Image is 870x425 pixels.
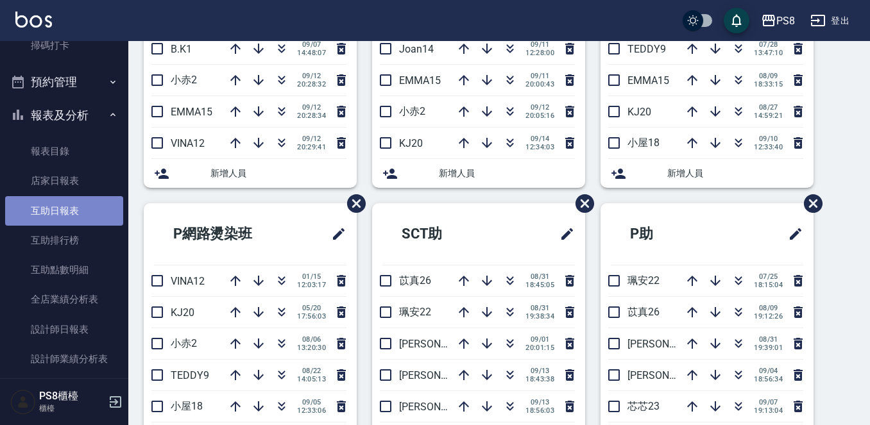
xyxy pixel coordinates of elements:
span: 12:28:00 [525,49,554,57]
img: Logo [15,12,52,28]
span: 14:05:13 [297,375,326,383]
button: save [724,8,749,33]
span: 13:20:30 [297,344,326,352]
span: 08/27 [754,103,783,112]
span: 01/15 [297,272,326,281]
span: 08/22 [297,367,326,375]
span: 18:43:38 [525,375,554,383]
span: B.K1 [171,43,192,55]
span: 珮安22 [399,306,431,318]
span: 14:59:21 [754,112,783,120]
span: 12:33:06 [297,406,326,415]
span: 08/06 [297,335,326,344]
span: 08/09 [754,304,783,312]
span: TEDDY9 [627,43,666,55]
span: 09/05 [297,398,326,406]
span: 08/31 [525,304,554,312]
span: 新增人員 [439,167,575,180]
span: 修改班表的標題 [552,219,575,249]
a: 店家日報表 [5,166,123,196]
h2: SCT助 [382,211,507,257]
span: 12:34:03 [525,143,554,151]
span: 09/04 [754,367,783,375]
span: 09/12 [297,135,326,143]
span: 05/20 [297,304,326,312]
span: KJ20 [627,106,651,118]
span: 08/31 [754,335,783,344]
span: Joan14 [399,43,434,55]
span: 09/11 [525,72,554,80]
span: 刪除班表 [794,185,824,222]
a: 設計師業績月報表 [5,374,123,403]
span: 刪除班表 [337,185,368,222]
span: 修改班表的標題 [780,219,803,249]
span: 12:33:40 [754,143,783,151]
span: 刪除班表 [566,185,596,222]
h2: P助 [611,211,726,257]
div: 新增人員 [372,159,585,188]
a: 設計師業績分析表 [5,344,123,374]
span: 修改班表的標題 [323,219,346,249]
h2: P網路燙染班 [154,211,297,257]
div: PS8 [776,13,795,29]
span: 09/12 [297,103,326,112]
a: 報表目錄 [5,137,123,166]
span: 小赤2 [171,337,197,349]
span: 09/13 [525,367,554,375]
a: 互助排行榜 [5,226,123,255]
span: 18:45:05 [525,281,554,289]
span: 08/31 [525,272,554,281]
span: 20:29:41 [297,143,326,151]
span: 小赤2 [171,74,197,86]
span: 新增人員 [667,167,803,180]
span: [PERSON_NAME]28 [399,338,488,350]
span: 09/10 [754,135,783,143]
span: 09/13 [525,398,554,406]
span: 18:56:34 [754,375,783,383]
button: 登出 [805,9,855,33]
button: PS8 [756,8,800,34]
span: 珮安22 [627,274,660,287]
span: 20:28:34 [297,112,326,120]
span: 19:39:01 [754,344,783,352]
span: [PERSON_NAME]29 [399,369,488,381]
span: KJ20 [399,137,423,149]
span: 09/12 [525,103,554,112]
span: EMMA15 [399,74,441,87]
span: 09/12 [297,72,326,80]
span: 小赤2 [399,105,425,117]
span: 09/01 [525,335,554,344]
span: 12:03:17 [297,281,326,289]
span: 19:12:26 [754,312,783,321]
span: 19:13:04 [754,406,783,415]
a: 互助日報表 [5,196,123,226]
span: 20:28:32 [297,80,326,88]
a: 掃碼打卡 [5,31,123,60]
img: Person [10,389,36,415]
a: 互助點數明細 [5,255,123,285]
span: 07/25 [754,272,783,281]
button: 預約管理 [5,65,123,99]
span: 芯芯23 [627,400,660,412]
span: EMMA15 [171,106,212,118]
span: 20:00:43 [525,80,554,88]
span: TEDDY9 [171,369,209,381]
button: 報表及分析 [5,99,123,132]
span: 18:15:04 [754,281,783,289]
div: 新增人員 [601,159,814,188]
span: 09/07 [297,40,326,49]
p: 櫃檯 [39,403,105,414]
span: 新增人員 [210,167,346,180]
a: 全店業績分析表 [5,285,123,314]
a: 設計師日報表 [5,315,123,344]
span: [PERSON_NAME]24 [627,369,716,381]
span: 09/14 [525,135,554,143]
span: 小屋18 [627,137,660,149]
span: 09/11 [525,40,554,49]
div: 新增人員 [144,159,357,188]
span: 08/09 [754,72,783,80]
span: 09/07 [754,398,783,406]
span: 17:56:03 [297,312,326,321]
span: 苡真26 [399,274,431,287]
span: VINA12 [171,137,205,149]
